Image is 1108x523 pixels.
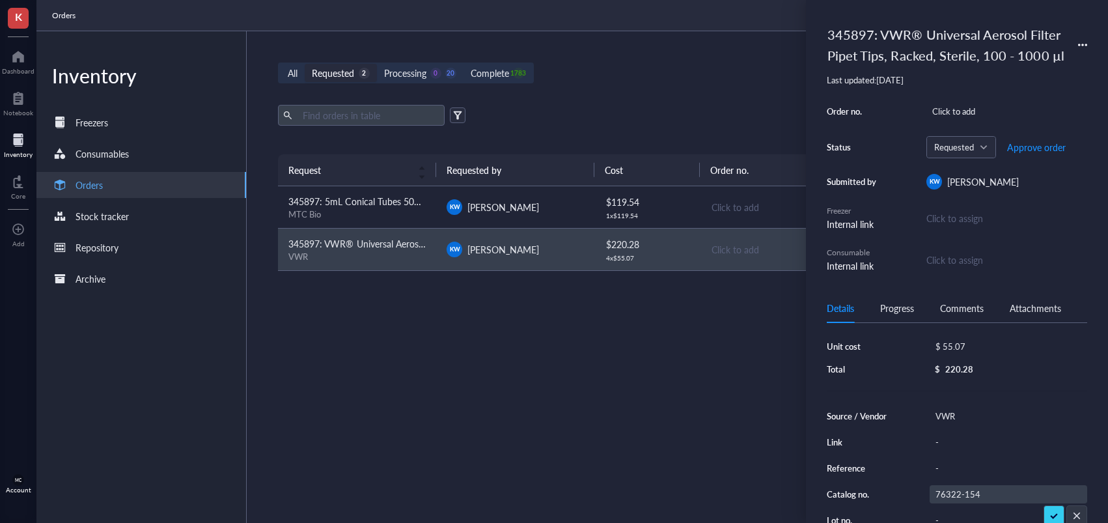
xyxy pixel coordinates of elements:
[880,301,914,315] div: Progress
[827,341,893,352] div: Unit cost
[436,154,594,186] th: Requested by
[36,141,246,167] a: Consumables
[12,240,25,247] div: Add
[445,68,456,79] div: 20
[926,211,1087,225] div: Click to assign
[513,68,524,79] div: 1783
[11,192,25,200] div: Core
[288,163,410,177] span: Request
[935,363,940,375] div: $
[930,337,1082,356] div: $ 55.07
[606,195,689,209] div: $ 119.54
[76,147,129,161] div: Consumables
[606,237,689,251] div: $ 220.28
[827,363,893,375] div: Total
[3,88,33,117] a: Notebook
[278,63,533,83] div: segmented control
[827,217,879,231] div: Internal link
[926,102,1087,120] div: Click to add
[430,68,441,79] div: 0
[278,154,436,186] th: Request
[934,141,986,153] span: Requested
[36,203,246,229] a: Stock tracker
[1010,301,1061,315] div: Attachments
[827,205,879,217] div: Freezer
[827,247,879,259] div: Consumable
[76,178,103,192] div: Orders
[827,301,854,315] div: Details
[712,200,848,214] div: Click to add
[384,66,426,80] div: Processing
[36,109,246,135] a: Freezers
[827,410,893,422] div: Source / Vendor
[288,237,613,250] span: 345897: VWR® Universal Aerosol Filter Pipet Tips, Racked, Sterile, 100 - 1000 µl
[926,253,983,267] div: Click to assign
[76,115,108,130] div: Freezers
[827,141,879,153] div: Status
[298,106,439,125] input: Find orders in table
[2,46,35,75] a: Dashboard
[947,175,1019,188] span: [PERSON_NAME]
[36,63,246,89] div: Inventory
[15,8,22,25] span: K
[929,177,939,186] span: KW
[449,203,460,212] span: KW
[4,150,33,158] div: Inventory
[76,240,118,255] div: Repository
[52,9,78,22] a: Orders
[15,477,21,483] span: MC
[36,266,246,292] a: Archive
[1006,137,1066,158] button: Approve order
[822,21,1070,69] div: 345897: VWR® Universal Aerosol Filter Pipet Tips, Racked, Sterile, 100 - 1000 µl
[288,251,426,262] div: VWR
[471,66,509,80] div: Complete
[930,459,1087,477] div: -
[11,171,25,200] a: Core
[467,243,539,256] span: [PERSON_NAME]
[467,201,539,214] span: [PERSON_NAME]
[827,259,879,273] div: Internal link
[288,66,298,80] div: All
[76,272,105,286] div: Archive
[288,208,426,220] div: MTC Bio
[288,195,434,208] span: 345897: 5mL Conical Tubes 500/CS
[827,436,893,448] div: Link
[312,66,354,80] div: Requested
[827,74,1087,86] div: Last updated: [DATE]
[4,130,33,158] a: Inventory
[700,186,858,229] td: Click to add
[712,242,848,257] div: Click to add
[359,68,370,79] div: 2
[827,176,879,188] div: Submitted by
[3,109,33,117] div: Notebook
[76,209,129,223] div: Stock tracker
[594,154,700,186] th: Cost
[930,407,1087,425] div: VWR
[827,106,879,117] div: Order no.
[449,245,460,254] span: KW
[700,154,858,186] th: Order no.
[1007,142,1066,152] span: Approve order
[606,254,689,262] div: 4 x $ 55.07
[606,212,689,219] div: 1 x $ 119.54
[827,488,893,500] div: Catalog no.
[6,486,31,494] div: Account
[827,462,893,474] div: Reference
[36,172,246,198] a: Orders
[700,228,858,270] td: Click to add
[940,301,984,315] div: Comments
[930,433,1087,451] div: -
[2,67,35,75] div: Dashboard
[36,234,246,261] a: Repository
[945,363,973,375] div: 220.28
